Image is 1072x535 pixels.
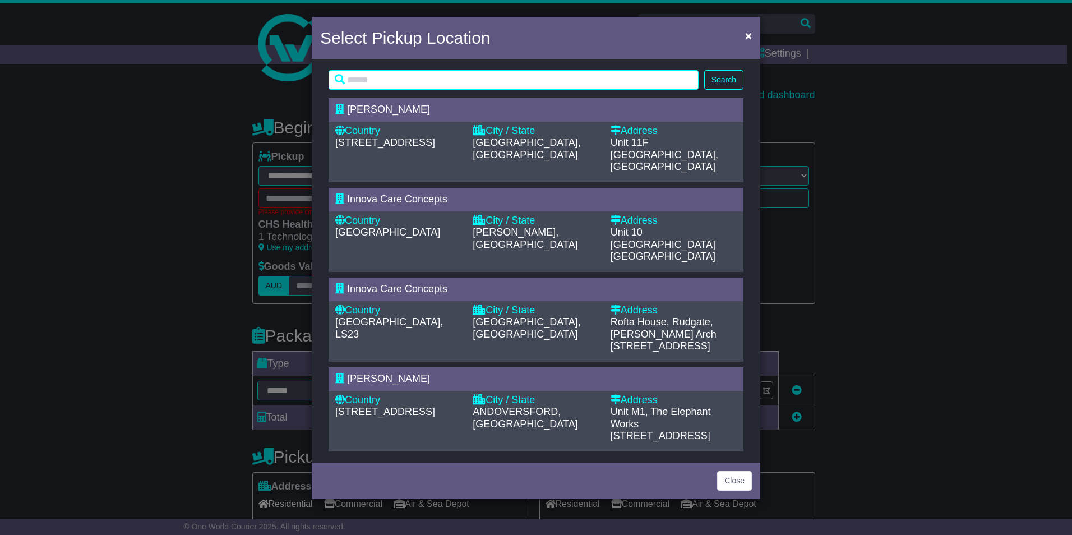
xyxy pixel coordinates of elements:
[611,215,737,227] div: Address
[335,137,435,148] span: [STREET_ADDRESS]
[347,104,430,115] span: [PERSON_NAME]
[611,316,717,340] span: Rofta House, Rudgate, [PERSON_NAME] Arch
[473,316,580,340] span: [GEOGRAPHIC_DATA], [GEOGRAPHIC_DATA]
[335,406,435,417] span: [STREET_ADDRESS]
[335,394,461,407] div: Country
[347,373,430,384] span: [PERSON_NAME]
[717,471,752,491] button: Close
[335,316,443,340] span: [GEOGRAPHIC_DATA], LS23
[335,215,461,227] div: Country
[473,227,577,250] span: [PERSON_NAME], [GEOGRAPHIC_DATA]
[745,29,752,42] span: ×
[611,406,711,430] span: Unit M1, The Elephant Works
[335,125,461,137] div: Country
[611,227,715,250] span: Unit 10 [GEOGRAPHIC_DATA]
[611,340,710,352] span: [STREET_ADDRESS]
[611,430,710,441] span: [STREET_ADDRESS]
[611,149,718,173] span: [GEOGRAPHIC_DATA], [GEOGRAPHIC_DATA]
[473,305,599,317] div: City / State
[611,305,737,317] div: Address
[611,394,737,407] div: Address
[473,394,599,407] div: City / State
[347,193,447,205] span: Innova Care Concepts
[473,406,577,430] span: ANDOVERSFORD, [GEOGRAPHIC_DATA]
[611,251,715,262] span: [GEOGRAPHIC_DATA]
[611,125,737,137] div: Address
[704,70,743,90] button: Search
[473,125,599,137] div: City / State
[473,215,599,227] div: City / State
[473,137,580,160] span: [GEOGRAPHIC_DATA], [GEOGRAPHIC_DATA]
[611,137,649,148] span: Unit 11F
[740,24,757,47] button: Close
[347,283,447,294] span: Innova Care Concepts
[320,25,491,50] h4: Select Pickup Location
[335,305,461,317] div: Country
[335,227,440,238] span: [GEOGRAPHIC_DATA]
